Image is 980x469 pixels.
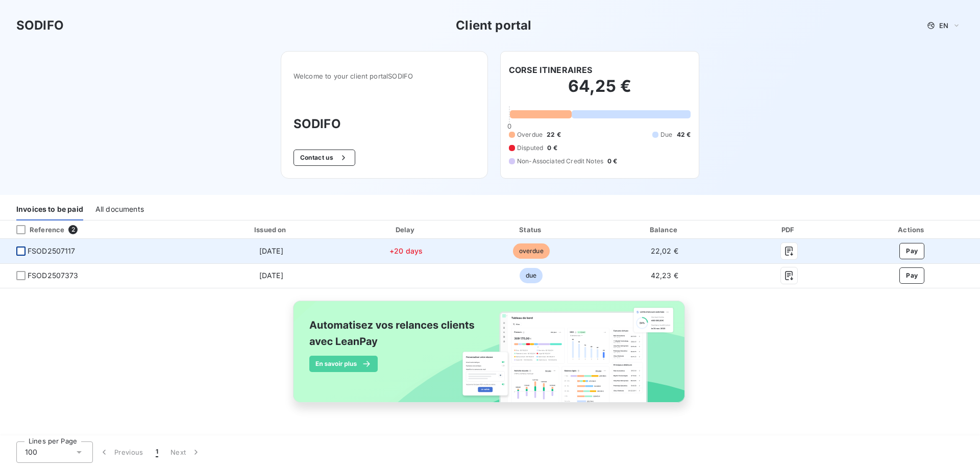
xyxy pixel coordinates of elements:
[95,199,144,220] div: All documents
[28,246,76,256] span: FSOD2507117
[651,271,678,280] span: 42,23 €
[200,225,343,235] div: Issued on
[651,246,678,255] span: 22,02 €
[677,130,691,139] span: 42 €
[597,225,732,235] div: Balance
[293,150,355,166] button: Contact us
[547,130,561,139] span: 22 €
[456,16,531,35] h3: Client portal
[68,225,78,234] span: 2
[16,16,64,35] h3: SODIFO
[517,143,543,153] span: Disputed
[259,271,283,280] span: [DATE]
[8,225,64,234] div: Reference
[509,64,593,76] h6: CORSE ITINERAIRES
[507,122,511,130] span: 0
[509,76,691,107] h2: 64,25 €
[513,243,550,259] span: overdue
[660,130,672,139] span: Due
[150,441,164,463] button: 1
[846,225,978,235] div: Actions
[25,447,37,457] span: 100
[93,441,150,463] button: Previous
[607,157,617,166] span: 0 €
[16,199,83,220] div: Invoices to be paid
[517,157,603,166] span: Non-Associated Credit Notes
[899,267,924,284] button: Pay
[156,447,158,457] span: 1
[28,270,79,281] span: FSOD2507373
[293,72,475,80] span: Welcome to your client portal SODIFO
[736,225,842,235] div: PDF
[259,246,283,255] span: [DATE]
[389,246,423,255] span: +20 days
[547,143,557,153] span: 0 €
[347,225,465,235] div: Delay
[470,225,593,235] div: Status
[939,21,948,30] span: EN
[899,243,924,259] button: Pay
[293,115,475,133] h3: SODIFO
[517,130,543,139] span: Overdue
[520,268,543,283] span: due
[164,441,207,463] button: Next
[284,294,696,420] img: banner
